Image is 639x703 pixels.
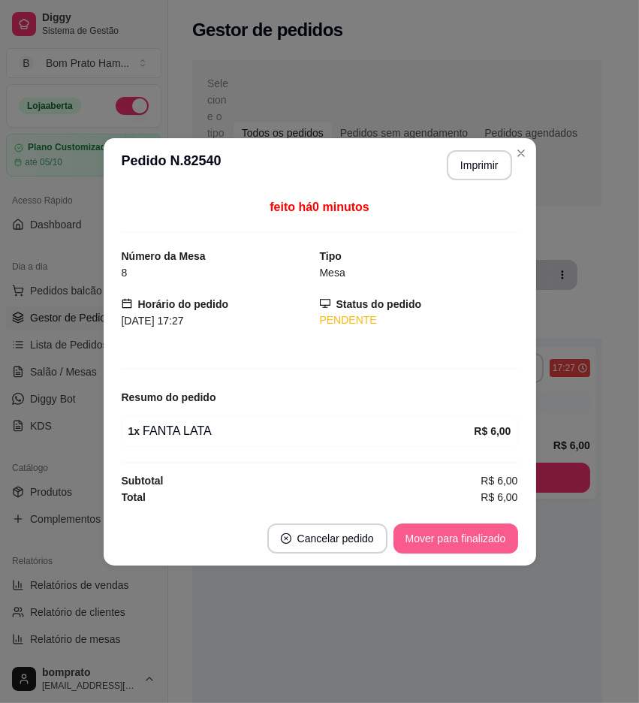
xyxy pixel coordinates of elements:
strong: Horário do pedido [138,298,229,310]
span: R$ 6,00 [481,472,517,489]
span: [DATE] 17:27 [122,315,184,327]
strong: Número da Mesa [122,250,206,262]
strong: Tipo [320,250,342,262]
div: FANTA LATA [128,422,475,440]
strong: 1 x [128,425,140,437]
strong: R$ 6,00 [474,425,511,437]
button: close-circleCancelar pedido [267,523,387,554]
span: close-circle [281,533,291,544]
button: Imprimir [447,150,512,180]
span: feito há 0 minutos [270,201,369,213]
button: Mover para finalizado [393,523,518,554]
span: calendar [122,298,132,309]
strong: Status do pedido [336,298,422,310]
button: Close [509,141,533,165]
div: PENDENTE [320,312,518,328]
span: Mesa [320,267,345,279]
span: desktop [320,298,330,309]
strong: Subtotal [122,475,164,487]
h3: Pedido N. 82540 [122,150,222,180]
span: R$ 6,00 [481,489,517,505]
span: 8 [122,267,128,279]
strong: Total [122,491,146,503]
strong: Resumo do pedido [122,391,216,403]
